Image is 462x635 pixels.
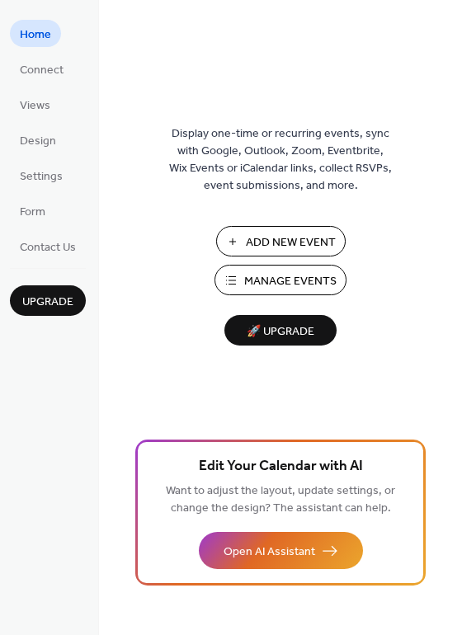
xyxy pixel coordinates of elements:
[20,133,56,150] span: Design
[224,543,315,561] span: Open AI Assistant
[22,294,73,311] span: Upgrade
[20,26,51,44] span: Home
[244,273,337,290] span: Manage Events
[20,168,63,186] span: Settings
[224,315,337,346] button: 🚀 Upgrade
[20,204,45,221] span: Form
[20,239,76,256] span: Contact Us
[20,97,50,115] span: Views
[246,234,336,252] span: Add New Event
[214,265,346,295] button: Manage Events
[10,162,73,189] a: Settings
[234,321,327,343] span: 🚀 Upgrade
[10,20,61,47] a: Home
[10,91,60,118] a: Views
[10,126,66,153] a: Design
[169,125,392,195] span: Display one-time or recurring events, sync with Google, Outlook, Zoom, Eventbrite, Wix Events or ...
[10,55,73,82] a: Connect
[216,226,346,256] button: Add New Event
[20,62,64,79] span: Connect
[10,197,55,224] a: Form
[199,455,363,478] span: Edit Your Calendar with AI
[166,480,395,520] span: Want to adjust the layout, update settings, or change the design? The assistant can help.
[10,285,86,316] button: Upgrade
[10,233,86,260] a: Contact Us
[199,532,363,569] button: Open AI Assistant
